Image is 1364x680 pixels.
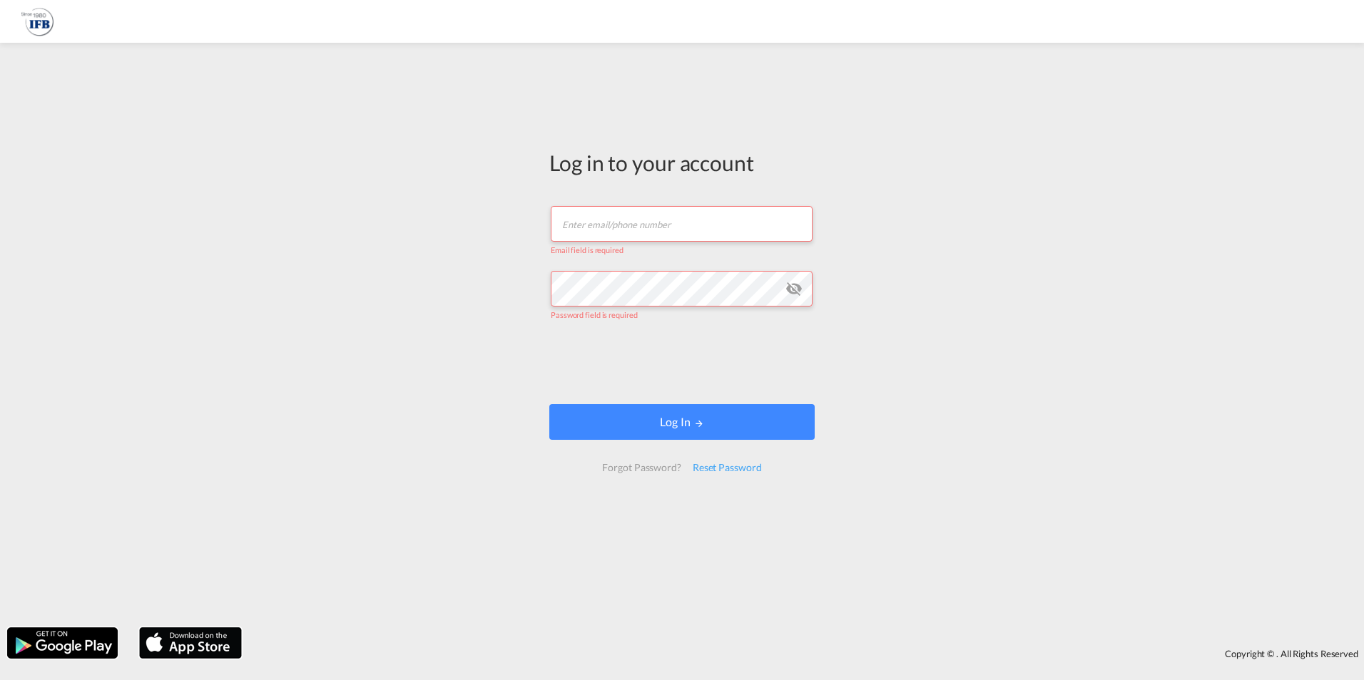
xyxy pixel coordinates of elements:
[138,626,243,660] img: apple.png
[6,626,119,660] img: google.png
[551,310,637,319] span: Password field is required
[551,245,624,254] span: Email field is required
[21,6,54,38] img: de31bbe0256b11eebba44b54815f083d.png
[596,455,686,480] div: Forgot Password?
[249,642,1364,666] div: Copyright © . All Rights Reserved
[551,206,813,242] input: Enter email/phone number
[549,404,815,440] button: LOGIN
[687,455,768,480] div: Reset Password
[574,334,790,390] iframe: reCAPTCHA
[785,280,803,297] md-icon: icon-eye-off
[549,148,815,177] div: Log in to your account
